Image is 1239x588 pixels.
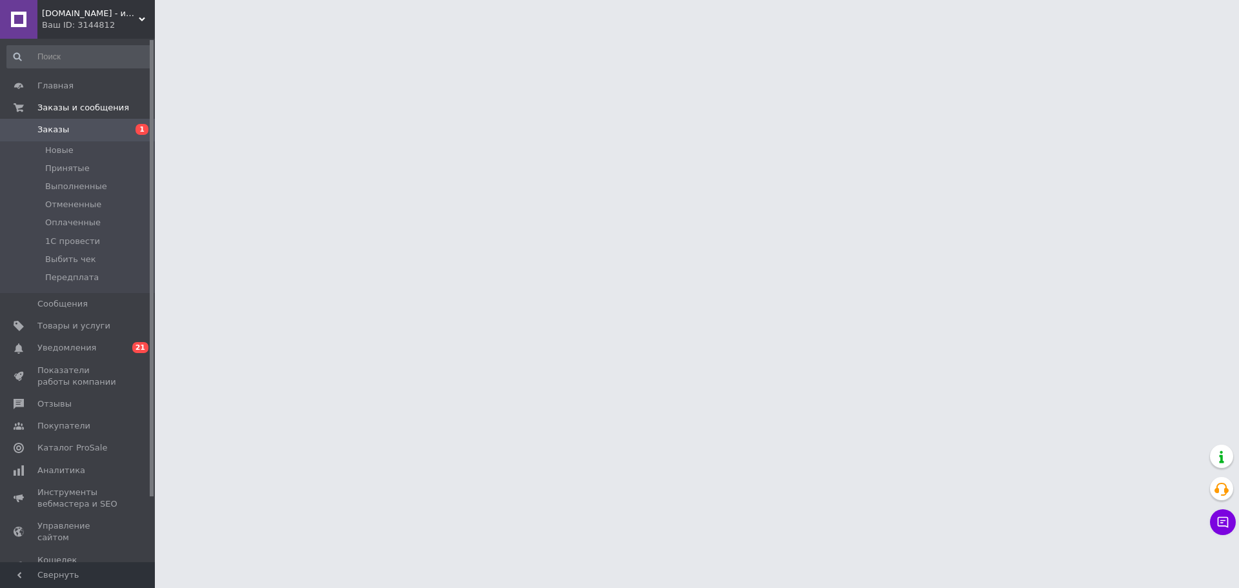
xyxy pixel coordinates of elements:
span: Показатели работы компании [37,365,119,388]
span: Инструменты вебмастера и SEO [37,487,119,510]
button: Чат с покупателем [1210,509,1236,535]
span: Принятые [45,163,90,174]
span: 1С провести [45,236,100,247]
span: Выбить чек [45,254,96,265]
span: Управление сайтом [37,520,119,543]
span: Товары и услуги [37,320,110,332]
span: Аналитика [37,465,85,476]
span: Flawless.com.ua - интернет-магазин профессиональной косметики [42,8,139,19]
div: Ваш ID: 3144812 [42,19,155,31]
input: Поиск [6,45,152,68]
span: Выполненные [45,181,107,192]
span: Заказы [37,124,69,136]
span: 1 [136,124,148,135]
span: 21 [132,342,148,353]
span: Заказы и сообщения [37,102,129,114]
span: Покупатели [37,420,90,432]
span: Кошелек компании [37,554,119,578]
span: Передплата [45,272,99,283]
span: Сообщения [37,298,88,310]
span: Отзывы [37,398,72,410]
span: Отмененные [45,199,101,210]
span: Новые [45,145,74,156]
span: Главная [37,80,74,92]
span: Каталог ProSale [37,442,107,454]
span: Уведомления [37,342,96,354]
span: Оплаченные [45,217,101,228]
